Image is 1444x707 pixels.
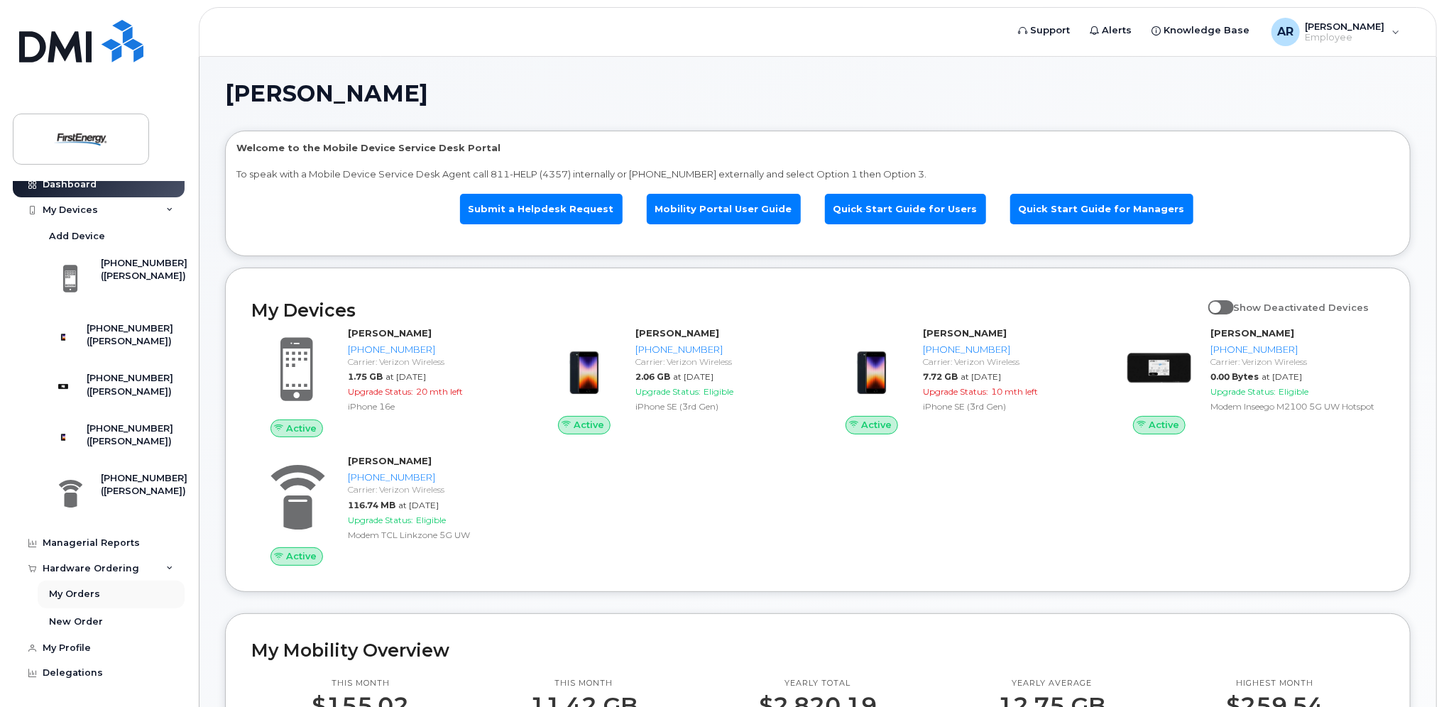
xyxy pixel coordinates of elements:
[923,371,958,382] span: 7.72 GB
[251,327,522,437] a: Active[PERSON_NAME][PHONE_NUMBER]Carrier: Verizon Wireless1.75 GBat [DATE]Upgrade Status:20 mth l...
[704,386,733,397] span: Eligible
[1262,371,1302,382] span: at [DATE]
[550,334,618,402] img: image20231002-3703462-1angbar.jpeg
[635,327,719,339] strong: [PERSON_NAME]
[348,356,516,368] div: Carrier: Verizon Wireless
[961,371,1001,382] span: at [DATE]
[398,500,439,510] span: at [DATE]
[348,455,432,466] strong: [PERSON_NAME]
[861,418,892,432] span: Active
[574,418,604,432] span: Active
[647,194,801,224] a: Mobility Portal User Guide
[635,371,670,382] span: 2.06 GB
[348,515,413,525] span: Upgrade Status:
[1210,371,1259,382] span: 0.00 Bytes
[286,549,317,563] span: Active
[348,471,516,484] div: [PHONE_NUMBER]
[348,343,516,356] div: [PHONE_NUMBER]
[838,334,906,402] img: image20231002-3703462-1angbar.jpeg
[348,386,413,397] span: Upgrade Status:
[1149,418,1179,432] span: Active
[348,483,516,495] div: Carrier: Verizon Wireless
[236,141,1399,155] p: Welcome to the Mobile Device Service Desk Portal
[385,371,426,382] span: at [DATE]
[997,678,1105,689] p: Yearly average
[1210,356,1379,368] div: Carrier: Verizon Wireless
[460,194,623,224] a: Submit a Helpdesk Request
[225,83,428,104] span: [PERSON_NAME]
[312,678,409,689] p: This month
[539,327,809,434] a: Active[PERSON_NAME][PHONE_NUMBER]Carrier: Verizon Wireless2.06 GBat [DATE]Upgrade Status:Eligible...
[1125,334,1193,402] img: image20231002-3703462-96jryk.png
[236,168,1399,181] p: To speak with a Mobile Device Service Desk Agent call 811-HELP (4357) internally or [PHONE_NUMBER...
[923,400,1091,412] div: iPhone SE (3rd Gen)
[673,371,713,382] span: at [DATE]
[286,422,317,435] span: Active
[416,515,446,525] span: Eligible
[1210,400,1379,412] div: Modem Inseego M2100 5G UW Hotspot
[1279,386,1308,397] span: Eligible
[348,327,432,339] strong: [PERSON_NAME]
[1227,678,1324,689] p: Highest month
[1210,343,1379,356] div: [PHONE_NUMBER]
[348,500,395,510] span: 116.74 MB
[251,454,522,565] a: Active[PERSON_NAME][PHONE_NUMBER]Carrier: Verizon Wireless116.74 MBat [DATE]Upgrade Status:Eligib...
[1210,386,1276,397] span: Upgrade Status:
[759,678,877,689] p: Yearly total
[826,327,1097,434] a: Active[PERSON_NAME][PHONE_NUMBER]Carrier: Verizon Wireless7.72 GBat [DATE]Upgrade Status:10 mth l...
[991,386,1038,397] span: 10 mth left
[923,327,1007,339] strong: [PERSON_NAME]
[348,371,383,382] span: 1.75 GB
[1234,302,1369,313] span: Show Deactivated Devices
[635,343,804,356] div: [PHONE_NUMBER]
[923,343,1091,356] div: [PHONE_NUMBER]
[530,678,638,689] p: This month
[825,194,986,224] a: Quick Start Guide for Users
[1010,194,1193,224] a: Quick Start Guide for Managers
[348,529,516,541] div: Modem TCL Linkzone 5G UW
[251,640,1384,661] h2: My Mobility Overview
[635,400,804,412] div: iPhone SE (3rd Gen)
[251,300,1201,321] h2: My Devices
[923,386,988,397] span: Upgrade Status:
[1210,327,1294,339] strong: [PERSON_NAME]
[635,356,804,368] div: Carrier: Verizon Wireless
[1208,294,1220,305] input: Show Deactivated Devices
[635,386,701,397] span: Upgrade Status:
[1114,327,1384,434] a: Active[PERSON_NAME][PHONE_NUMBER]Carrier: Verizon Wireless0.00 Bytesat [DATE]Upgrade Status:Eligi...
[1382,645,1433,696] iframe: Messenger Launcher
[416,386,463,397] span: 20 mth left
[348,400,516,412] div: iPhone 16e
[923,356,1091,368] div: Carrier: Verizon Wireless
